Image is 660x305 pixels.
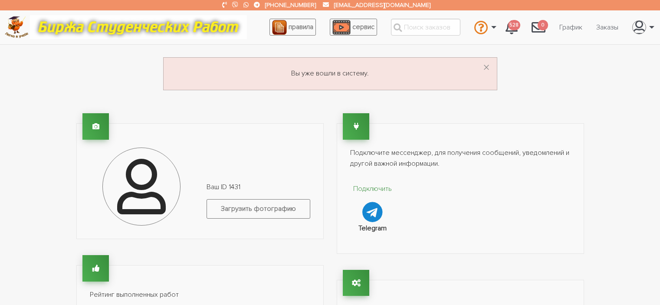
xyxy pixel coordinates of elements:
[483,61,490,75] button: Dismiss alert
[5,16,29,38] img: logo-c4363faeb99b52c628a42810ed6dfb4293a56d4e4775eb116515dfe7f33672af.png
[334,1,430,9] a: [EMAIL_ADDRESS][DOMAIN_NAME]
[508,20,520,31] span: 528
[483,59,490,76] span: ×
[90,289,310,301] p: Рейтинг выполненных работ
[499,16,525,39] a: 528
[589,19,625,36] a: Заказы
[30,15,247,39] img: motto-12e01f5a76059d5f6a28199ef077b1f78e012cfde436ab5cf1d4517935686d32.gif
[391,19,460,36] input: Поиск заказов
[350,184,396,195] p: Подключить
[350,184,396,222] a: Подключить
[265,1,316,9] a: [PHONE_NUMBER]
[289,23,313,31] span: правила
[332,20,351,35] img: play_icon-49f7f135c9dc9a03216cfdbccbe1e3994649169d890fb554cedf0eac35a01ba8.png
[272,20,287,35] img: agreement_icon-feca34a61ba7f3d1581b08bc946b2ec1ccb426f67415f344566775c155b7f62c.png
[358,224,387,233] strong: Telegram
[174,68,486,79] p: Вы уже вошли в систему.
[269,19,316,36] a: правила
[525,16,552,39] a: 0
[330,19,377,36] a: сервис
[200,182,317,226] div: Ваш ID 1431
[207,199,310,219] label: Загрузить фотографию
[538,20,548,31] span: 0
[350,148,571,170] p: Подключите мессенджер, для получения сообщений, уведомлений и другой важной информации.
[552,19,589,36] a: График
[352,23,374,31] span: сервис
